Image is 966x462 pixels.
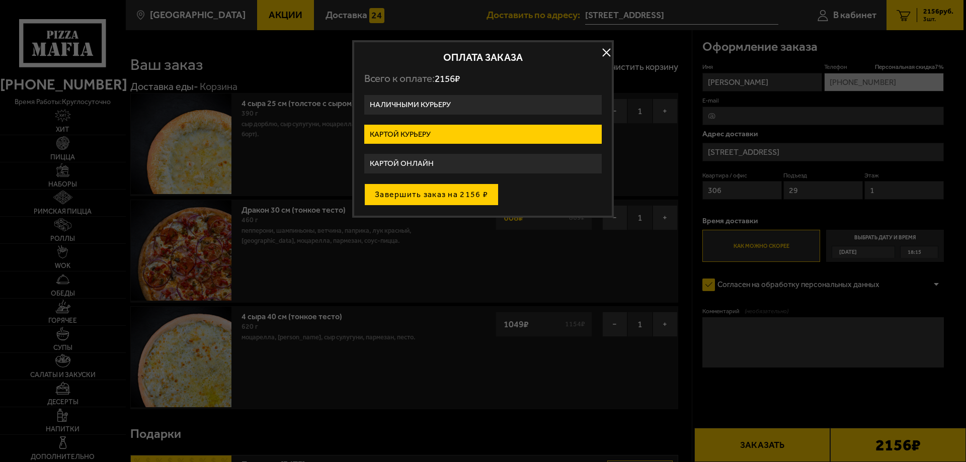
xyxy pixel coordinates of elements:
span: 2156 ₽ [435,73,460,84]
label: Картой курьеру [364,125,602,144]
label: Картой онлайн [364,154,602,173]
h2: Оплата заказа [364,52,602,62]
label: Наличными курьеру [364,95,602,115]
button: Завершить заказ на 2156 ₽ [364,183,499,206]
p: Всего к оплате: [364,72,602,85]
